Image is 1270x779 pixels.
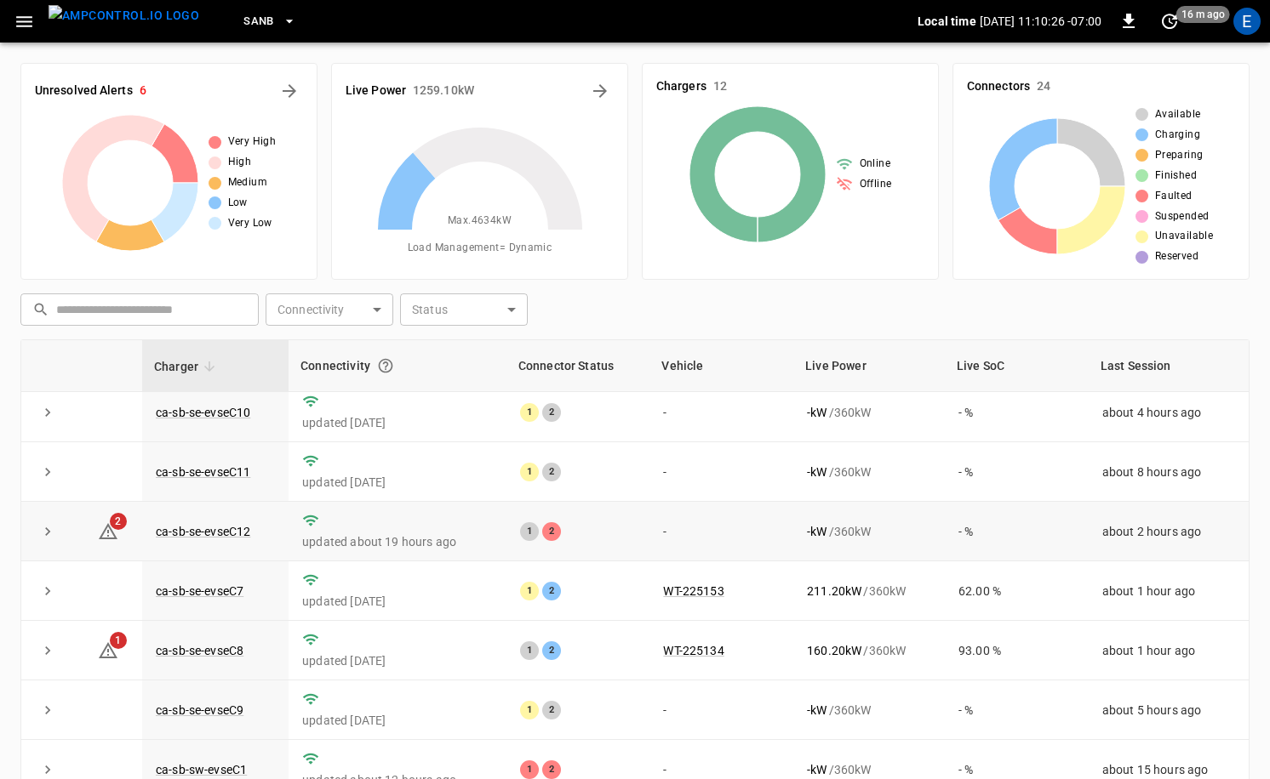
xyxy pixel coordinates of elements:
td: - [649,680,793,740]
span: Charger [154,356,220,377]
h6: Chargers [656,77,707,96]
div: 2 [542,403,561,422]
p: [DATE] 11:10:26 -07:00 [980,13,1101,30]
span: SanB [243,12,274,31]
span: Charging [1155,127,1200,144]
span: 1 [110,632,127,649]
button: expand row [35,519,60,544]
a: ca-sb-se-evseC11 [156,465,250,479]
a: ca-sb-se-evseC7 [156,584,243,598]
th: Live Power [793,340,945,392]
div: / 360 kW [807,523,931,540]
h6: 24 [1037,77,1050,96]
th: Last Session [1089,340,1249,392]
a: ca-sb-se-evseC10 [156,406,250,419]
td: about 4 hours ago [1089,383,1249,442]
button: Energy Overview [586,77,614,105]
span: Offline [860,176,892,193]
a: WT-225153 [663,584,724,598]
a: ca-sb-se-evseC8 [156,644,243,657]
div: / 360 kW [807,702,931,719]
p: updated [DATE] [302,712,493,729]
span: Very High [228,134,277,151]
th: Vehicle [649,340,793,392]
div: 2 [542,701,561,719]
span: Reserved [1155,248,1198,265]
div: profile-icon [1233,8,1261,35]
div: 1 [520,463,539,481]
td: - % [945,502,1089,561]
p: updated about 19 hours ago [302,533,493,550]
button: SanB [237,5,303,38]
div: 1 [520,522,539,541]
button: set refresh interval [1156,8,1183,35]
p: - kW [807,523,827,540]
span: Finished [1155,168,1197,185]
a: 2 [98,524,118,537]
td: - [649,502,793,561]
p: 160.20 kW [807,642,861,659]
a: ca-sb-se-evseC12 [156,525,250,538]
a: ca-sb-se-evseC9 [156,703,243,717]
div: 1 [520,641,539,660]
td: about 5 hours ago [1089,680,1249,740]
a: WT-225134 [663,644,724,657]
button: expand row [35,638,60,663]
div: 2 [542,641,561,660]
p: Local time [918,13,976,30]
p: - kW [807,761,827,778]
div: / 360 kW [807,583,931,600]
span: Faulted [1155,188,1193,205]
div: / 360 kW [807,761,931,778]
span: Medium [228,174,267,191]
div: 2 [542,522,561,541]
h6: Unresolved Alerts [35,82,133,100]
span: Low [228,195,248,212]
span: Online [860,156,890,173]
button: expand row [35,400,60,425]
td: - % [945,680,1089,740]
p: updated [DATE] [302,593,493,610]
p: - kW [807,702,827,719]
td: - [649,383,793,442]
td: 93.00 % [945,621,1089,680]
td: about 1 hour ago [1089,561,1249,621]
span: 2 [110,513,127,530]
button: expand row [35,459,60,485]
div: 1 [520,760,539,779]
h6: 12 [713,77,727,96]
span: High [228,154,252,171]
div: / 360 kW [807,642,931,659]
a: 1 [98,643,118,657]
th: Live SoC [945,340,1089,392]
h6: Live Power [346,82,406,100]
h6: Connectors [967,77,1030,96]
button: expand row [35,578,60,604]
span: Load Management = Dynamic [408,240,552,257]
img: ampcontrol.io logo [49,5,199,26]
p: - kW [807,404,827,421]
td: about 2 hours ago [1089,502,1249,561]
div: 2 [542,760,561,779]
td: - % [945,383,1089,442]
p: - kW [807,463,827,480]
div: 2 [542,463,561,481]
span: 16 m ago [1176,6,1230,23]
button: Connection between the charger and our software. [370,350,401,381]
td: 62.00 % [945,561,1089,621]
span: Max. 4634 kW [448,213,512,230]
td: - [649,442,793,502]
div: 1 [520,701,539,719]
button: expand row [35,697,60,723]
button: All Alerts [276,77,303,105]
div: 1 [520,403,539,422]
span: Preparing [1155,147,1204,164]
div: 1 [520,582,539,600]
td: about 1 hour ago [1089,621,1249,680]
h6: 6 [140,82,146,100]
p: updated [DATE] [302,474,493,491]
a: ca-sb-sw-evseC1 [156,763,247,776]
p: updated [DATE] [302,414,493,431]
th: Connector Status [506,340,650,392]
h6: 1259.10 kW [413,82,474,100]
